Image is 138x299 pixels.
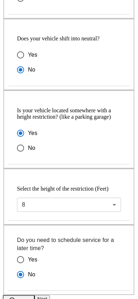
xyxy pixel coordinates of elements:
p: Is your vehicle located somewhere with a height restriction? (like a parking garage) [17,107,121,120]
label: Do you need to schedule service for a later time? [17,236,121,252]
p: Select the height of the restriction (Feet) [17,186,121,192]
span: No [28,270,35,279]
span: No [28,66,35,74]
p: Does your vehicle shift into neutral? [17,35,121,42]
span: No [28,144,35,152]
span: Yes [28,51,38,59]
div: 8 [17,198,121,212]
span: Yes [28,255,38,264]
span: Yes [28,129,38,137]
